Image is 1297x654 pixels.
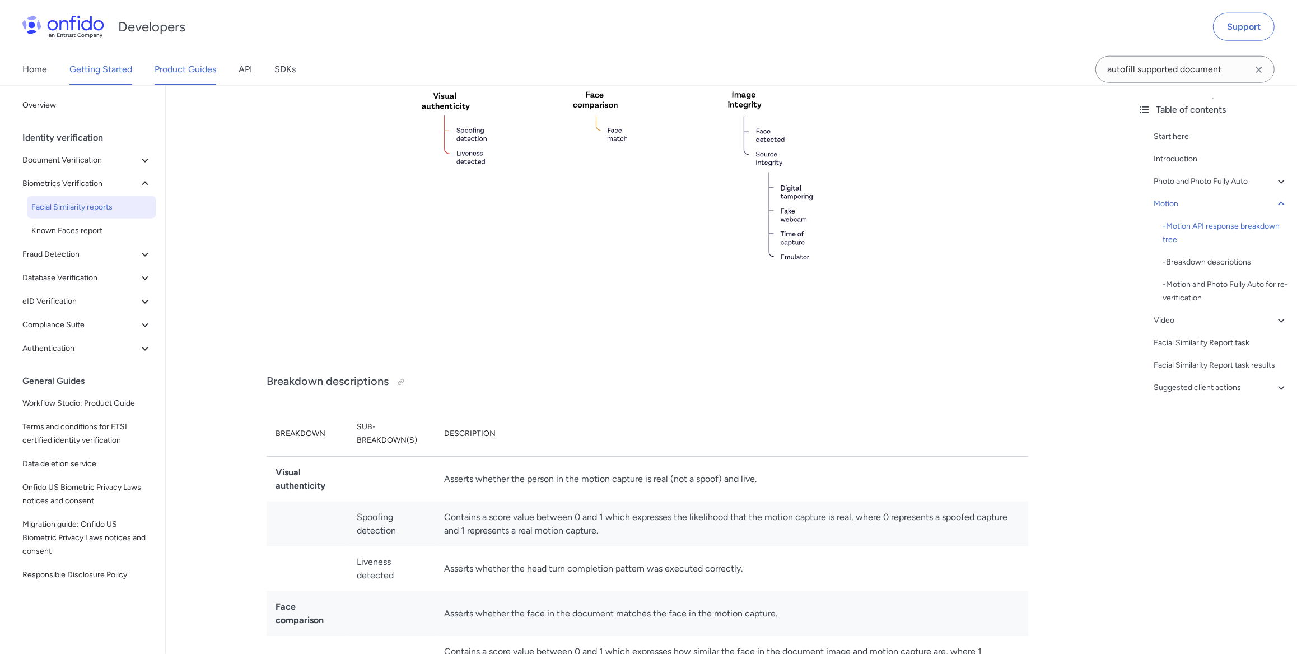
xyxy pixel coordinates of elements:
a: Facial Similarity reports [27,196,156,219]
button: Fraud Detection [18,243,156,266]
a: Overview [18,94,156,117]
a: Migration guide: Onfido US Biometric Privacy Laws notices and consent [18,513,156,563]
span: Responsible Disclosure Policy [22,568,152,582]
div: - Breakdown descriptions [1163,256,1288,269]
td: Contains a score value between 0 and 1 which expresses the likelihood that the motion capture is ... [435,502,1028,546]
button: eID Verification [18,290,156,313]
div: - Motion API response breakdown tree [1163,220,1288,247]
td: Asserts whether the face in the document matches the face in the motion capture. [435,591,1028,636]
a: Photo and Photo Fully Auto [1154,175,1288,188]
button: Document Verification [18,149,156,171]
th: Sub-breakdown(s) [348,411,435,457]
button: Authentication [18,337,156,360]
a: Suggested client actions [1154,381,1288,395]
svg: Clear search field button [1252,63,1266,77]
td: Asserts whether the person in the motion capture is real (not a spoof) and live. [435,456,1028,502]
input: Onfido search input field [1095,56,1275,83]
a: -Motion API response breakdown tree [1163,220,1288,247]
span: Document Verification [22,154,138,167]
span: Biometrics Verification [22,177,138,191]
a: Onfido US Biometric Privacy Laws notices and consent [18,476,156,512]
span: Known Faces report [31,224,152,238]
span: Database Verification [22,271,138,285]
a: API [239,54,252,85]
a: Product Guides [155,54,216,85]
a: SDKs [274,54,296,85]
a: Facial Similarity Report task results [1154,359,1288,372]
td: Asserts whether the head turn completion pattern was executed correctly. [435,546,1028,591]
a: -Motion and Photo Fully Auto for re-verification [1163,278,1288,305]
span: Overview [22,99,152,112]
strong: Face comparison [276,601,324,625]
div: Table of contents [1138,103,1288,117]
a: Start here [1154,130,1288,143]
button: Compliance Suite [18,314,156,336]
a: Video [1154,314,1288,327]
a: Facial Similarity Report task [1154,336,1288,350]
a: Getting Started [69,54,132,85]
a: Responsible Disclosure Policy [18,564,156,586]
span: Compliance Suite [22,318,138,332]
a: Terms and conditions for ETSI certified identity verification [18,416,156,452]
div: General Guides [22,370,161,392]
h3: Breakdown descriptions [267,373,1028,391]
span: eID Verification [22,295,138,308]
span: Migration guide: Onfido US Biometric Privacy Laws notices and consent [22,518,152,558]
img: Onfido Logo [22,16,104,38]
div: - Motion and Photo Fully Auto for re-verification [1163,278,1288,305]
span: Facial Similarity reports [31,201,152,214]
a: Known Faces report [27,220,156,242]
a: Data deletion service [18,453,156,475]
span: Fraud Detection [22,248,138,261]
span: Data deletion service [22,457,152,471]
td: Liveness detected [348,546,435,591]
a: Motion [1154,197,1288,211]
span: Onfido US Biometric Privacy Laws notices and consent [22,481,152,508]
td: Spoofing detection [348,502,435,546]
strong: Visual authenticity [276,467,325,491]
span: Authentication [22,342,138,355]
th: Breakdown [267,411,348,457]
a: Home [22,54,47,85]
span: Workflow Studio: Product Guide [22,397,152,410]
a: Support [1213,13,1275,41]
a: -Breakdown descriptions [1163,256,1288,269]
th: Description [435,411,1028,457]
h1: Developers [118,18,185,36]
a: Workflow Studio: Product Guide [18,392,156,415]
button: Biometrics Verification [18,173,156,195]
a: Introduction [1154,152,1288,166]
div: Identity verification [22,127,161,149]
span: Terms and conditions for ETSI certified identity verification [22,420,152,447]
button: Database Verification [18,267,156,289]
